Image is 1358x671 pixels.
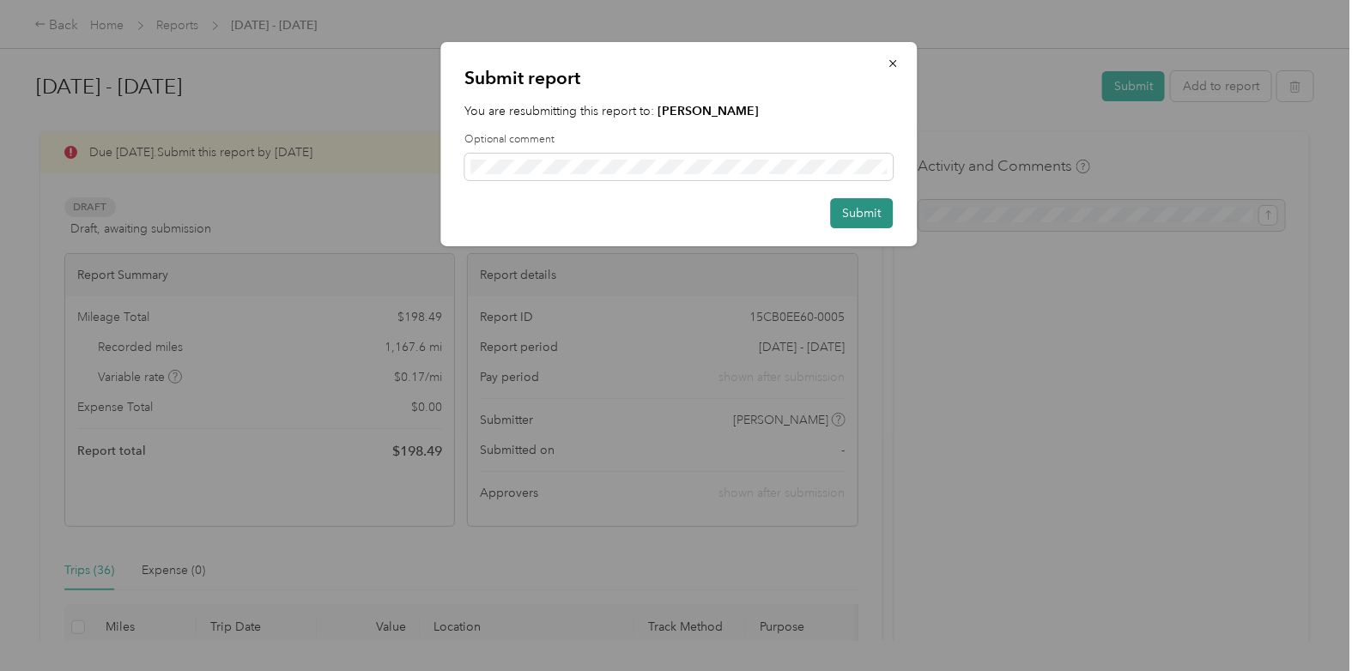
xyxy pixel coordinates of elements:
[465,66,894,90] p: Submit report
[465,132,894,148] label: Optional comment
[465,102,894,120] p: You are resubmitting this report to:
[658,104,760,118] strong: [PERSON_NAME]
[831,198,894,228] button: Submit
[1262,575,1358,671] iframe: Everlance-gr Chat Button Frame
